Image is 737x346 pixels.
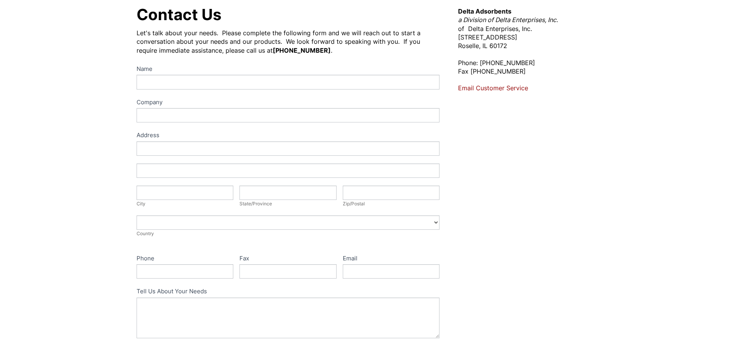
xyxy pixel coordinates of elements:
em: a Division of Delta Enterprises, Inc. [458,16,558,24]
h1: Contact Us [137,7,440,22]
label: Company [137,97,440,108]
label: Name [137,64,440,75]
label: Tell Us About Your Needs [137,286,440,298]
div: Zip/Postal [343,200,440,208]
label: Email [343,253,440,265]
strong: [PHONE_NUMBER] [273,46,331,54]
a: Email Customer Service [458,84,528,92]
div: Let's talk about your needs. Please complete the following form and we will reach out to start a ... [137,29,440,55]
div: Address [137,130,440,141]
div: State/Province [239,200,337,208]
strong: Delta Adsorbents [458,7,511,15]
div: City [137,200,234,208]
p: Phone: [PHONE_NUMBER] Fax [PHONE_NUMBER] [458,59,600,76]
label: Phone [137,253,234,265]
p: of Delta Enterprises, Inc. [STREET_ADDRESS] Roselle, IL 60172 [458,7,600,50]
label: Fax [239,253,337,265]
div: Country [137,230,440,238]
